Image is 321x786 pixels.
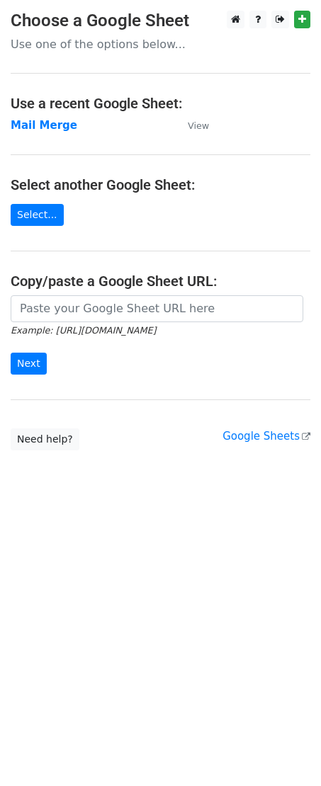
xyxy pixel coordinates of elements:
[223,430,310,443] a: Google Sheets
[11,11,310,31] h3: Choose a Google Sheet
[11,204,64,226] a: Select...
[11,428,79,450] a: Need help?
[11,353,47,375] input: Next
[11,176,310,193] h4: Select another Google Sheet:
[174,119,209,132] a: View
[11,295,303,322] input: Paste your Google Sheet URL here
[11,95,310,112] h4: Use a recent Google Sheet:
[11,273,310,290] h4: Copy/paste a Google Sheet URL:
[11,37,310,52] p: Use one of the options below...
[188,120,209,131] small: View
[11,325,156,336] small: Example: [URL][DOMAIN_NAME]
[11,119,77,132] a: Mail Merge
